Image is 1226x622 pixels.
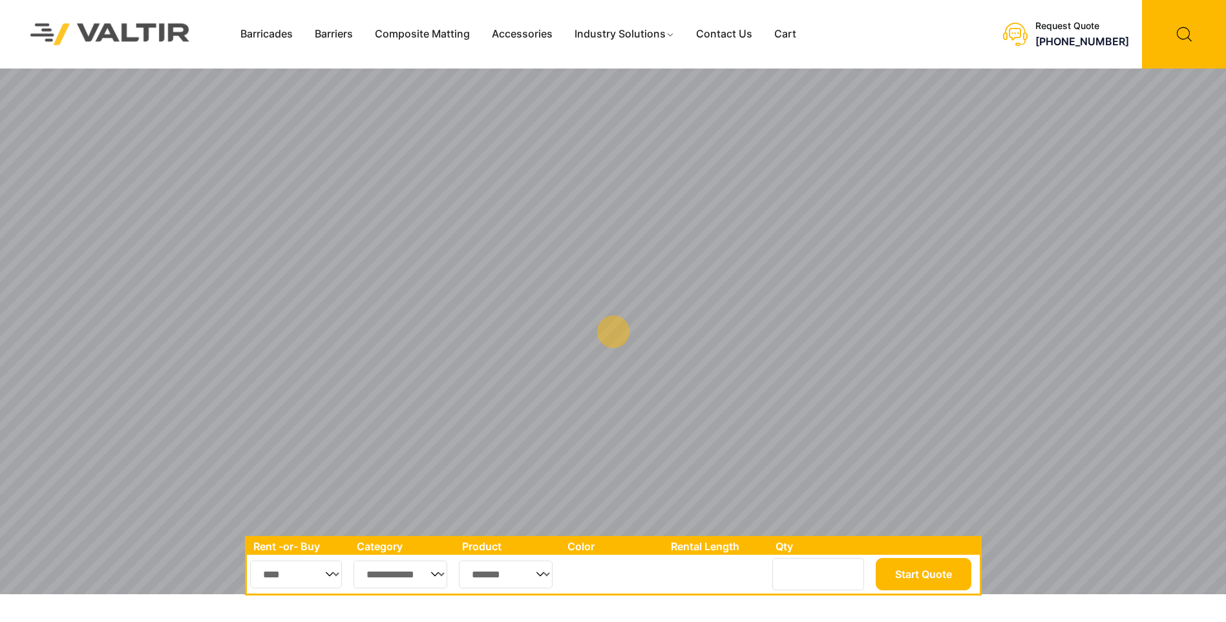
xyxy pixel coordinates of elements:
th: Product [456,538,561,555]
img: Valtir Rentals [14,6,207,61]
a: Accessories [481,25,564,44]
div: Request Quote [1035,21,1129,32]
a: Cart [763,25,807,44]
a: [PHONE_NUMBER] [1035,35,1129,48]
th: Qty [769,538,872,555]
th: Rent -or- Buy [247,538,350,555]
a: Barriers [304,25,364,44]
th: Category [350,538,456,555]
a: Barricades [229,25,304,44]
th: Color [561,538,665,555]
a: Industry Solutions [564,25,686,44]
button: Start Quote [876,558,971,590]
th: Rental Length [664,538,769,555]
a: Contact Us [685,25,763,44]
a: Composite Matting [364,25,481,44]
